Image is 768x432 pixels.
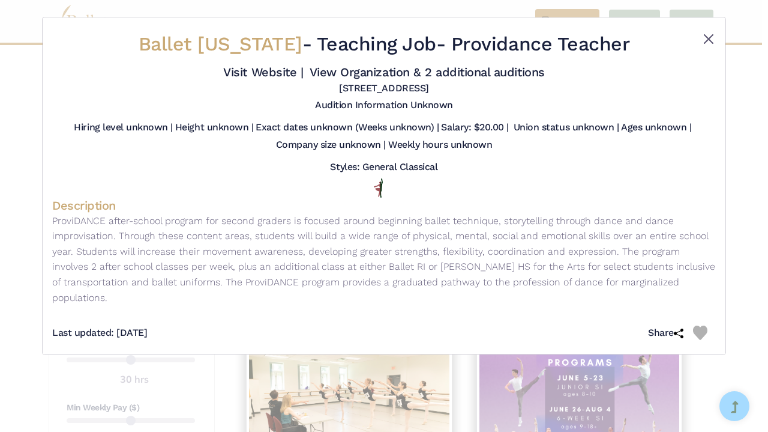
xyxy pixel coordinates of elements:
img: Heart [693,326,707,340]
h5: Salary: $20.00 | [441,121,508,134]
span: Ballet [US_STATE] [139,32,302,55]
h4: Description [52,198,716,213]
h5: Height unknown | [175,121,253,134]
h5: Ages unknown | [621,121,691,134]
h5: Exact dates unknown (Weeks unknown) | [256,121,439,134]
img: All [374,178,383,198]
h5: [STREET_ADDRESS] [339,82,428,95]
h5: Audition Information Unknown [315,99,453,112]
a: View Organization & 2 additional auditions [310,65,545,79]
h5: Union status unknown | [514,121,619,134]
button: Close [701,32,716,46]
h5: Styles: General Classical [330,161,437,174]
h5: Weekly hours unknown [388,139,492,151]
span: Teaching Job [317,32,436,55]
h5: Last updated: [DATE] [52,327,147,339]
a: Visit Website | [223,65,303,79]
p: ProviDANCE after-school program for second graders is focused around beginning ballet technique, ... [52,213,716,306]
h5: Share [648,327,693,339]
h2: - - Providance Teacher [107,32,661,57]
h5: Hiring level unknown | [74,121,172,134]
h5: Company size unknown | [276,139,386,151]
